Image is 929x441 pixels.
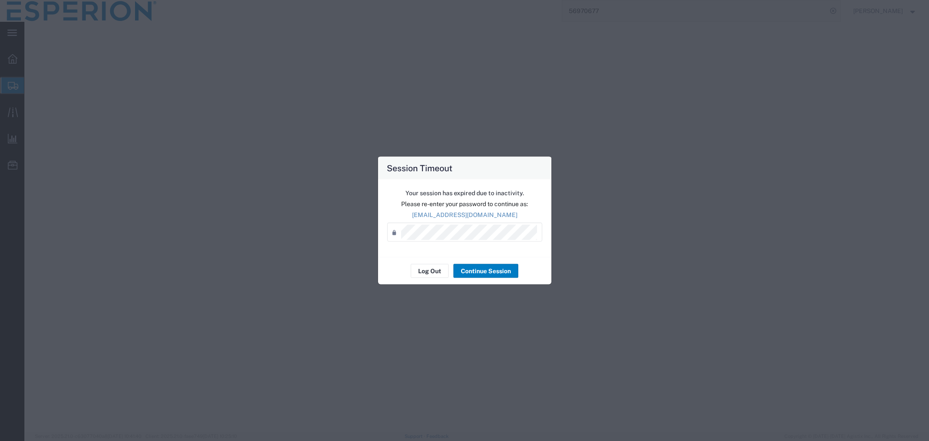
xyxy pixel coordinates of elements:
button: Log Out [411,264,449,278]
h4: Session Timeout [387,162,453,174]
p: Your session has expired due to inactivity. [387,189,542,198]
p: Please re-enter your password to continue as: [387,200,542,209]
button: Continue Session [453,264,518,278]
p: [EMAIL_ADDRESS][DOMAIN_NAME] [387,210,542,220]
